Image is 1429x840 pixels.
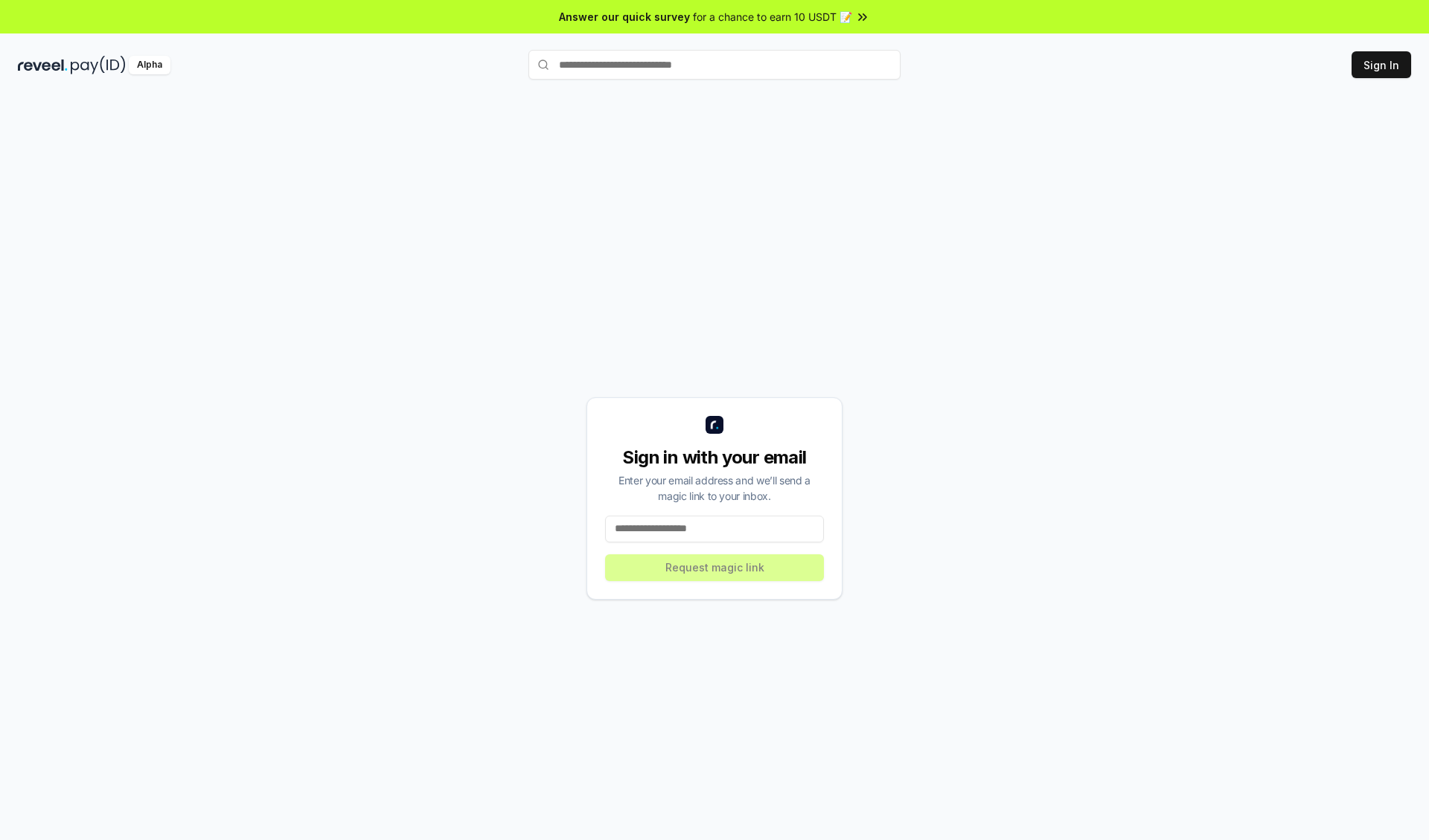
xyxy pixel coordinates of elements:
div: Alpha [129,56,170,74]
button: Sign In [1352,51,1411,78]
img: reveel_dark [18,56,68,74]
span: for a chance to earn 10 USDT 📝 [693,9,852,25]
img: logo_small [706,416,723,434]
span: Answer our quick survey [559,9,690,25]
div: Sign in with your email [605,446,824,469]
img: pay_id [71,56,126,74]
div: Enter your email address and we’ll send a magic link to your inbox. [605,472,824,504]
